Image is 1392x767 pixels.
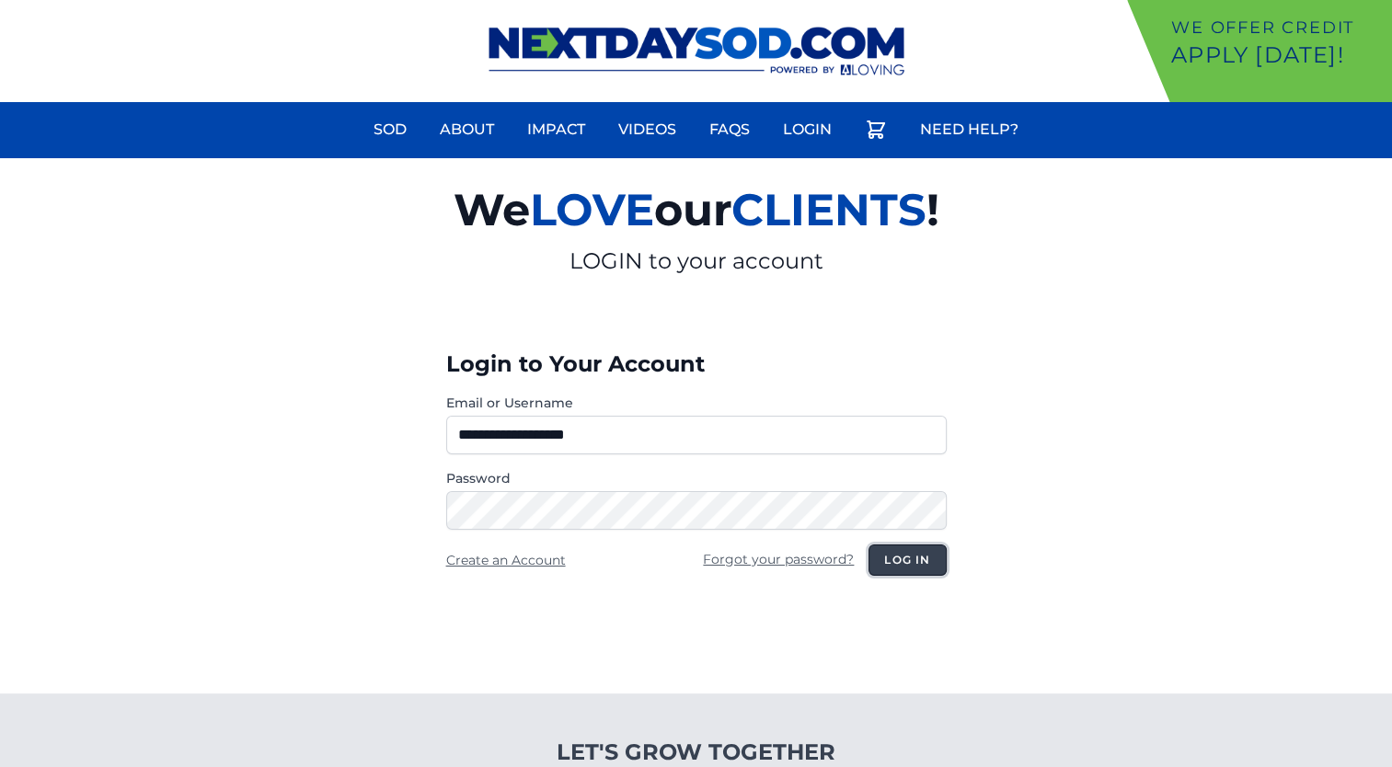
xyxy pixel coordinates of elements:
[698,108,761,152] a: FAQs
[240,246,1153,276] p: LOGIN to your account
[240,173,1153,246] h2: We our !
[731,183,926,236] span: CLIENTS
[429,108,505,152] a: About
[458,738,934,767] h4: Let's Grow Together
[607,108,687,152] a: Videos
[516,108,596,152] a: Impact
[446,394,947,412] label: Email or Username
[362,108,418,152] a: Sod
[1171,40,1385,70] p: Apply [DATE]!
[530,183,654,236] span: LOVE
[909,108,1030,152] a: Need Help?
[446,469,947,487] label: Password
[446,552,566,568] a: Create an Account
[869,544,946,576] button: Log in
[446,349,947,379] h3: Login to Your Account
[703,551,854,567] a: Forgot your password?
[1171,15,1385,40] p: We offer Credit
[772,108,843,152] a: Login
